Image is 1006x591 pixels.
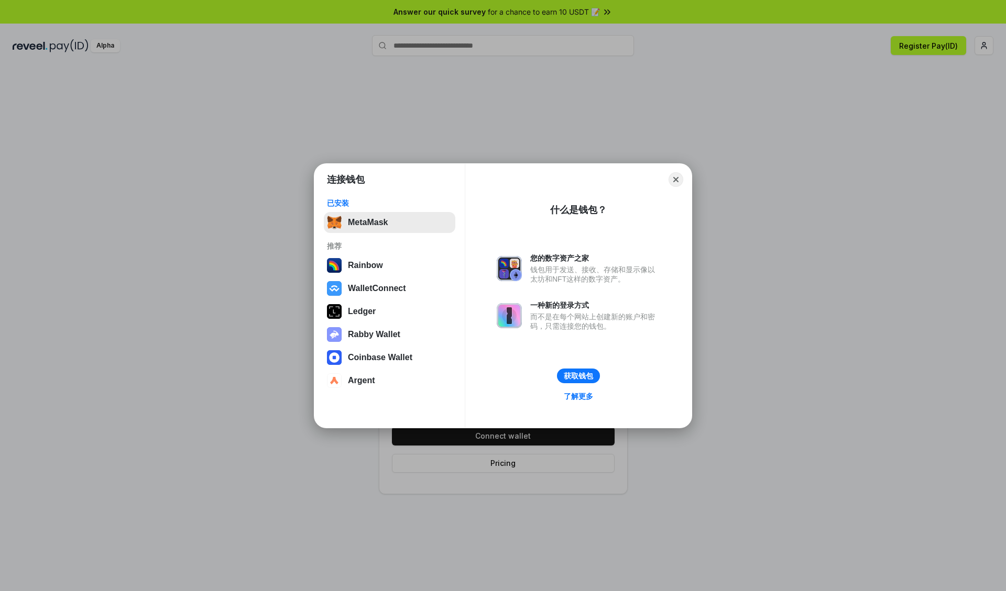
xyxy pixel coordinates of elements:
[348,353,412,362] div: Coinbase Wallet
[497,256,522,281] img: svg+xml,%3Csvg%20xmlns%3D%22http%3A%2F%2Fwww.w3.org%2F2000%2Fsvg%22%20fill%3D%22none%22%20viewBox...
[327,198,452,208] div: 已安装
[530,312,660,331] div: 而不是在每个网站上创建新的账户和密码，只需连接您的钱包。
[324,255,455,276] button: Rainbow
[327,373,342,388] img: svg+xml,%3Csvg%20width%3D%2228%22%20height%3D%2228%22%20viewBox%3D%220%200%2028%2028%22%20fill%3D...
[530,300,660,310] div: 一种新的登录方式
[348,307,376,316] div: Ledger
[557,369,600,383] button: 获取钱包
[327,327,342,342] img: svg+xml,%3Csvg%20xmlns%3D%22http%3A%2F%2Fwww.w3.org%2F2000%2Fsvg%22%20fill%3D%22none%22%20viewBox...
[327,258,342,273] img: svg+xml,%3Csvg%20width%3D%22120%22%20height%3D%22120%22%20viewBox%3D%220%200%20120%20120%22%20fil...
[550,204,607,216] div: 什么是钱包？
[327,281,342,296] img: svg+xml,%3Csvg%20width%3D%2228%22%20height%3D%2228%22%20viewBox%3D%220%200%2028%2028%22%20fill%3D...
[669,172,683,187] button: Close
[327,215,342,230] img: svg+xml,%3Csvg%20fill%3D%22none%22%20height%3D%2233%22%20viewBox%3D%220%200%2035%2033%22%20width%...
[348,376,375,385] div: Argent
[348,330,400,339] div: Rabby Wallet
[324,324,455,345] button: Rabby Wallet
[348,261,383,270] div: Rainbow
[557,389,599,403] a: 了解更多
[530,253,660,263] div: 您的数字资产之家
[324,212,455,233] button: MetaMask
[348,284,406,293] div: WalletConnect
[324,278,455,299] button: WalletConnect
[324,347,455,368] button: Coinbase Wallet
[327,241,452,251] div: 推荐
[324,301,455,322] button: Ledger
[497,303,522,328] img: svg+xml,%3Csvg%20xmlns%3D%22http%3A%2F%2Fwww.w3.org%2F2000%2Fsvg%22%20fill%3D%22none%22%20viewBox...
[327,304,342,319] img: svg+xml,%3Csvg%20xmlns%3D%22http%3A%2F%2Fwww.w3.org%2F2000%2Fsvg%22%20width%3D%2228%22%20height%3...
[564,371,593,381] div: 获取钱包
[530,265,660,284] div: 钱包用于发送、接收、存储和显示像以太坊和NFT这样的数字资产。
[564,392,593,401] div: 了解更多
[324,370,455,391] button: Argent
[327,350,342,365] img: svg+xml,%3Csvg%20width%3D%2228%22%20height%3D%2228%22%20viewBox%3D%220%200%2028%2028%22%20fill%3D...
[327,173,365,186] h1: 连接钱包
[348,218,388,227] div: MetaMask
